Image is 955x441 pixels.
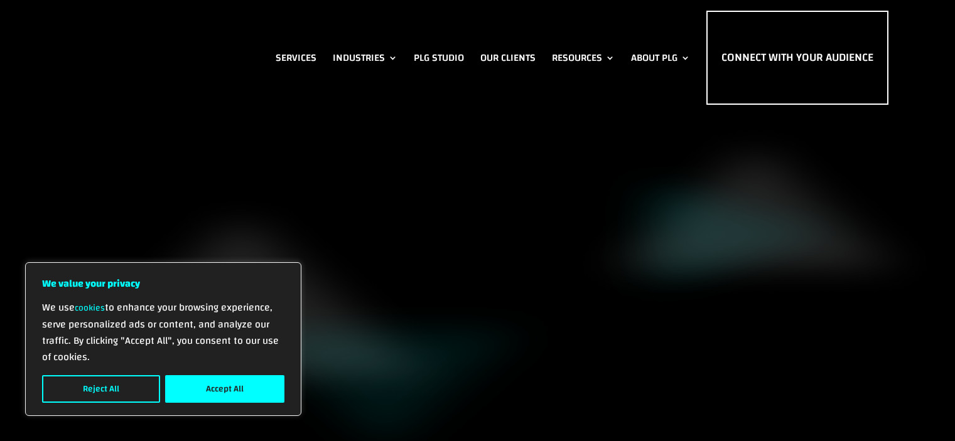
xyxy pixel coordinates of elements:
button: Accept All [165,375,284,403]
a: Connect with Your Audience [706,11,888,105]
a: Our Clients [480,11,536,105]
p: We value your privacy [42,275,284,292]
a: Resources [552,11,615,105]
a: About PLG [631,11,690,105]
a: cookies [75,300,105,316]
a: PLG Studio [414,11,464,105]
p: We use to enhance your browsing experience, serve personalized ads or content, and analyze our tr... [42,299,284,365]
div: We value your privacy [25,262,301,416]
button: Reject All [42,375,160,403]
a: Services [276,11,316,105]
a: Industries [333,11,397,105]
